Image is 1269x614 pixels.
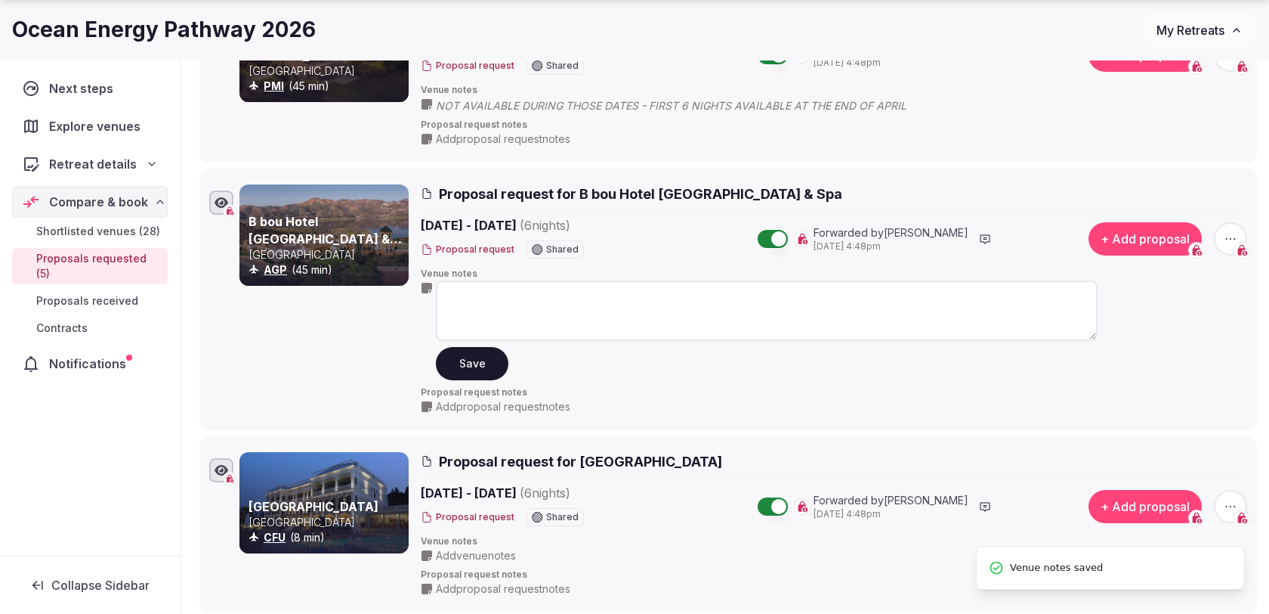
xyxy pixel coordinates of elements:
[249,515,406,530] p: [GEOGRAPHIC_DATA]
[1010,559,1103,577] span: Venue notes saved
[264,262,287,278] button: AGP
[12,318,168,339] a: Contracts
[421,60,514,73] button: Proposal request
[249,30,378,62] a: [GEOGRAPHIC_DATA][PERSON_NAME]
[12,248,168,284] a: Proposals requested (5)
[546,513,579,522] span: Shared
[439,185,842,203] span: Proposal request for B bou Hotel [GEOGRAPHIC_DATA] & Spa
[421,119,1247,132] span: Proposal request notes
[12,110,168,142] a: Explore venues
[814,508,968,521] span: [DATE] 4:48pm
[421,511,514,524] button: Proposal request
[421,216,687,234] span: [DATE] - [DATE]
[264,530,286,545] button: CFU
[421,84,1247,97] span: Venue notes
[1088,490,1202,523] button: + Add proposal
[546,61,579,70] span: Shared
[421,569,1247,581] span: Proposal request notes
[12,15,316,45] h1: Ocean Energy Pathway 2026
[12,348,168,380] a: Notifications
[12,290,168,312] a: Proposals received
[12,221,168,242] a: Shortlisted venues (28)
[264,531,286,544] a: CFU
[51,578,150,593] span: Collapse Sidebar
[520,485,570,501] span: ( 6 night s )
[436,548,516,563] span: Add venue notes
[814,493,968,508] span: Forwarded by [PERSON_NAME]
[814,225,968,240] span: Forwarded by [PERSON_NAME]
[421,268,1247,281] span: Venue notes
[264,263,287,276] a: AGP
[814,57,968,70] span: [DATE] 4:48pm
[421,535,1247,548] span: Venue notes
[249,530,406,545] div: (8 min)
[36,293,138,309] span: Proposals received
[49,193,148,211] span: Compare & book
[814,240,968,253] span: [DATE] 4:48pm
[49,155,137,173] span: Retreat details
[249,499,378,514] a: [GEOGRAPHIC_DATA]
[36,321,88,336] span: Contracts
[49,79,119,98] span: Next steps
[421,386,1247,399] span: Proposal request notes
[249,247,406,262] p: [GEOGRAPHIC_DATA]
[439,452,722,471] span: Proposal request for [GEOGRAPHIC_DATA]
[36,224,160,239] span: Shortlisted venues (28)
[36,251,162,281] span: Proposals requested (5)
[249,79,406,94] div: (45 min)
[546,245,579,254] span: Shared
[1156,23,1224,38] span: My Retreats
[436,98,937,113] span: NOT AVAILABLE DURING THOSE DATES - FIRST 6 NIGHTS AVAILABLE AT THE END OF APRIL
[264,79,284,92] a: PMI
[12,569,168,602] button: Collapse Sidebar
[1142,11,1257,49] button: My Retreats
[49,117,147,135] span: Explore venues
[520,218,570,233] span: ( 6 night s )
[49,355,132,373] span: Notifications
[436,347,508,380] button: Save
[421,243,514,256] button: Proposal request
[421,484,687,502] span: [DATE] - [DATE]
[1088,222,1202,256] button: + Add proposal
[249,64,406,79] p: [GEOGRAPHIC_DATA]
[436,581,570,597] span: Add proposal request notes
[249,214,402,263] a: B bou Hotel [GEOGRAPHIC_DATA] & Spa
[436,399,570,414] span: Add proposal request notes
[436,132,570,147] span: Add proposal request notes
[249,262,406,278] div: (45 min)
[264,79,284,94] button: PMI
[12,73,168,104] a: Next steps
